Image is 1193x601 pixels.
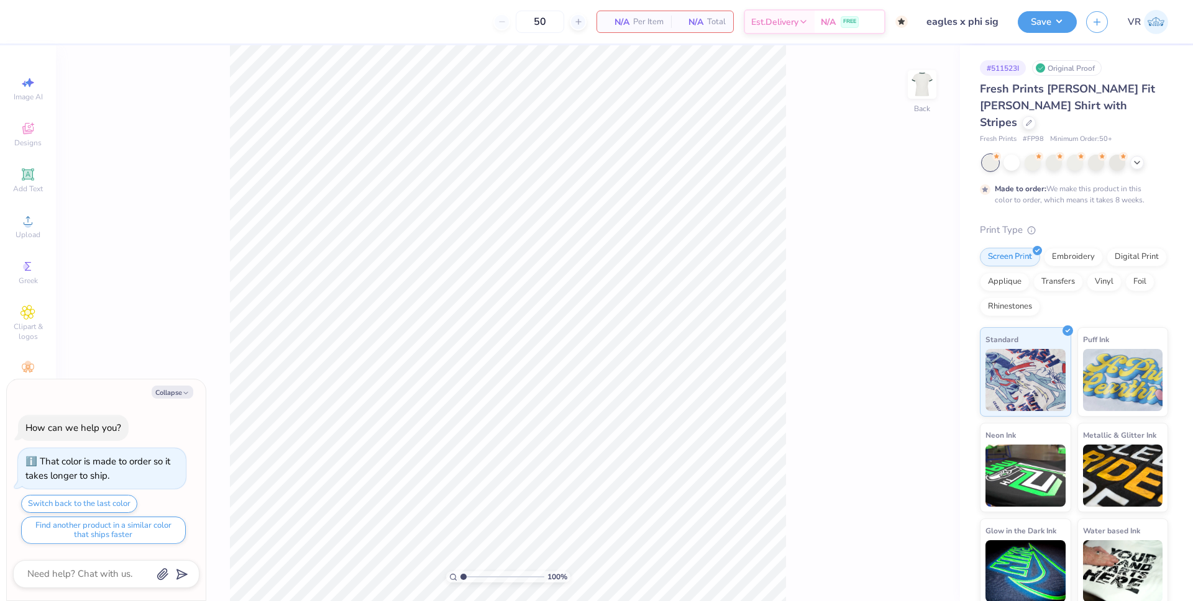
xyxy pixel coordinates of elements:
[980,273,1030,291] div: Applique
[995,183,1148,206] div: We make this product in this color to order, which means it takes 8 weeks.
[1083,349,1163,411] img: Puff Ink
[1128,10,1168,34] a: VR
[633,16,664,29] span: Per Item
[980,223,1168,237] div: Print Type
[980,248,1040,266] div: Screen Print
[6,322,50,341] span: Clipart & logos
[1125,273,1154,291] div: Foil
[1083,445,1163,507] img: Metallic & Glitter Ink
[25,422,121,434] div: How can we help you?
[1128,15,1141,29] span: VR
[914,103,930,114] div: Back
[985,445,1066,507] img: Neon Ink
[1050,134,1112,145] span: Minimum Order: 50 +
[516,11,564,33] input: – –
[1044,248,1103,266] div: Embroidery
[985,333,1018,346] span: Standard
[679,16,703,29] span: N/A
[707,16,726,29] span: Total
[843,17,856,26] span: FREE
[1032,60,1102,76] div: Original Proof
[21,517,186,544] button: Find another product in a similar color that ships faster
[751,16,798,29] span: Est. Delivery
[1144,10,1168,34] img: Vincent Roxas
[995,184,1046,194] strong: Made to order:
[25,455,170,482] div: That color is made to order so it takes longer to ship.
[14,92,43,102] span: Image AI
[13,377,43,387] span: Decorate
[13,184,43,194] span: Add Text
[1018,11,1077,33] button: Save
[985,428,1016,441] span: Neon Ink
[910,72,935,97] img: Back
[1107,248,1167,266] div: Digital Print
[547,571,567,582] span: 100 %
[16,230,40,240] span: Upload
[19,276,38,286] span: Greek
[980,297,1040,316] div: Rhinestones
[980,81,1155,130] span: Fresh Prints [PERSON_NAME] Fit [PERSON_NAME] Shirt with Stripes
[1023,134,1044,145] span: # FP98
[980,60,1026,76] div: # 511523I
[821,16,836,29] span: N/A
[980,134,1017,145] span: Fresh Prints
[1083,333,1109,346] span: Puff Ink
[985,524,1056,537] span: Glow in the Dark Ink
[1033,273,1083,291] div: Transfers
[21,495,137,513] button: Switch back to the last color
[985,349,1066,411] img: Standard
[1083,524,1140,537] span: Water based Ink
[14,138,42,148] span: Designs
[605,16,629,29] span: N/A
[1087,273,1122,291] div: Vinyl
[152,386,193,399] button: Collapse
[917,9,1008,34] input: Untitled Design
[1083,428,1156,441] span: Metallic & Glitter Ink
